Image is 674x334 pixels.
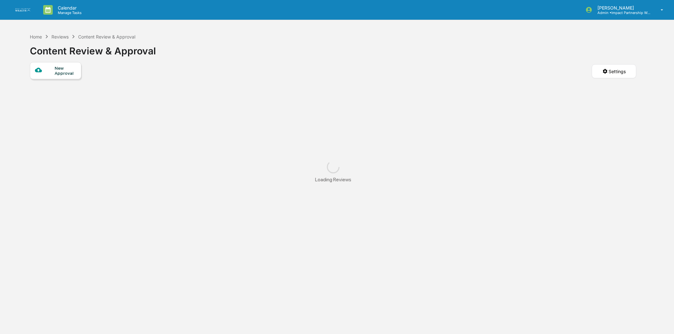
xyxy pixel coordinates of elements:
div: Content Review & Approval [78,34,135,39]
div: Loading Reviews [315,177,351,183]
p: Calendar [53,5,85,10]
p: [PERSON_NAME] [592,5,651,10]
p: Manage Tasks [53,10,85,15]
p: Admin • Impact Partnership Wealth [592,10,651,15]
div: Reviews [51,34,69,39]
button: Settings [592,64,636,78]
div: Content Review & Approval [30,40,156,57]
div: Home [30,34,42,39]
img: logo [15,8,30,12]
div: New Approval [55,66,76,76]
